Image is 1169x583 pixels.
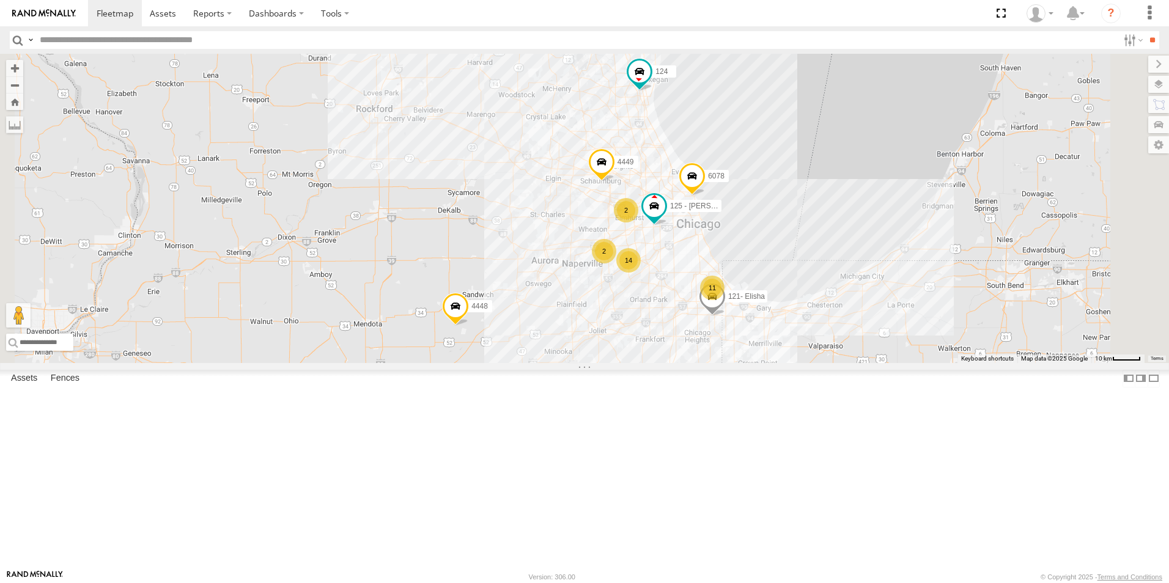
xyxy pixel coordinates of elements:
div: 2 [592,239,616,263]
div: Version: 306.00 [529,573,575,581]
div: 14 [616,248,641,273]
label: Dock Summary Table to the Left [1123,370,1135,387]
label: Measure [6,116,23,133]
label: Fences [45,370,86,387]
button: Zoom in [6,60,23,76]
label: Dock Summary Table to the Right [1135,370,1147,387]
label: Assets [5,370,43,387]
span: 121- Elisha [728,293,765,301]
div: 11 [700,276,725,300]
label: Map Settings [1148,136,1169,153]
span: 10 km [1095,355,1112,362]
div: © Copyright 2025 - [1041,573,1162,581]
a: Terms (opens in new tab) [1151,356,1163,361]
span: Map data ©2025 Google [1021,355,1088,362]
button: Zoom Home [6,94,23,110]
button: Zoom out [6,76,23,94]
button: Keyboard shortcuts [961,354,1014,363]
a: Terms and Conditions [1097,573,1162,581]
a: Visit our Website [7,571,63,583]
button: Drag Pegman onto the map to open Street View [6,303,31,328]
div: 2 [614,198,638,222]
span: 124 [655,67,668,76]
span: 4449 [618,158,634,166]
label: Search Filter Options [1119,31,1145,49]
span: 4448 [471,302,488,310]
i: ? [1101,4,1121,23]
label: Hide Summary Table [1148,370,1160,387]
div: Ed Pruneda [1022,4,1058,23]
span: 6078 [708,172,725,180]
label: Search Query [26,31,35,49]
img: rand-logo.svg [12,9,76,18]
button: Map Scale: 10 km per 43 pixels [1091,354,1145,363]
span: 125 - [PERSON_NAME] [670,202,749,211]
